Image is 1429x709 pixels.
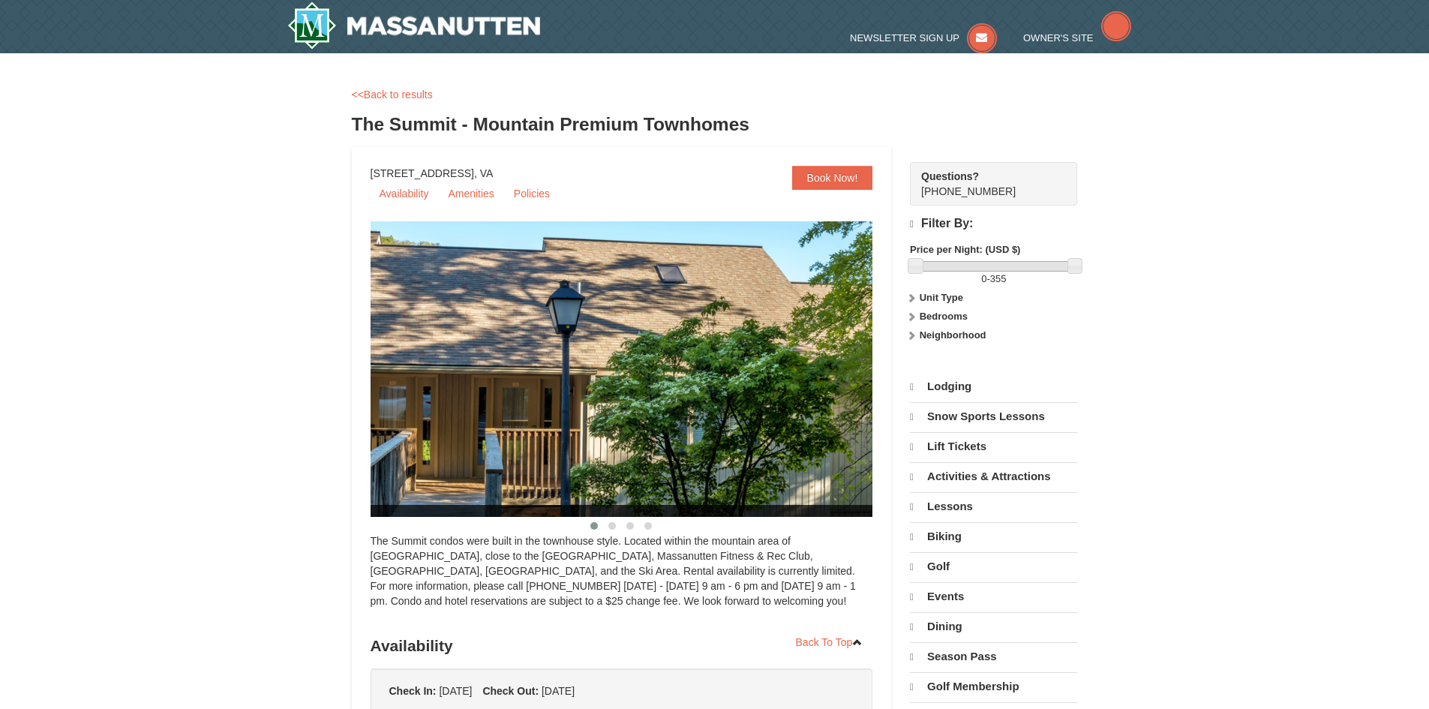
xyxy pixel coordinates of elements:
[910,642,1077,671] a: Season Pass
[910,612,1077,641] a: Dining
[371,533,873,623] div: The Summit condos were built in the townhouse style. Located within the mountain area of [GEOGRAP...
[439,182,503,205] a: Amenities
[920,329,986,341] strong: Neighborhood
[287,2,541,50] a: Massanutten Resort
[850,32,959,44] span: Newsletter Sign Up
[439,685,472,697] span: [DATE]
[850,32,997,44] a: Newsletter Sign Up
[910,492,1077,521] a: Lessons
[910,582,1077,611] a: Events
[920,292,963,303] strong: Unit Type
[482,685,539,697] strong: Check Out:
[910,522,1077,551] a: Biking
[352,89,433,101] a: <<Back to results
[371,631,873,661] h3: Availability
[910,373,1077,401] a: Lodging
[910,217,1077,231] h4: Filter By:
[920,311,968,322] strong: Bedrooms
[921,169,1050,197] span: [PHONE_NUMBER]
[910,672,1077,701] a: Golf Membership
[910,244,1020,255] strong: Price per Night: (USD $)
[990,273,1007,284] span: 355
[910,402,1077,431] a: Snow Sports Lessons
[505,182,559,205] a: Policies
[1023,32,1094,44] span: Owner's Site
[921,170,979,182] strong: Questions?
[542,685,575,697] span: [DATE]
[910,552,1077,581] a: Golf
[910,432,1077,461] a: Lift Tickets
[389,685,437,697] strong: Check In:
[371,182,438,205] a: Availability
[786,631,873,653] a: Back To Top
[1023,32,1131,44] a: Owner's Site
[371,221,911,517] img: 19219034-1-0eee7e00.jpg
[287,2,541,50] img: Massanutten Resort Logo
[981,273,986,284] span: 0
[352,110,1078,140] h3: The Summit - Mountain Premium Townhomes
[910,272,1077,287] label: -
[792,166,873,190] a: Book Now!
[910,462,1077,491] a: Activities & Attractions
